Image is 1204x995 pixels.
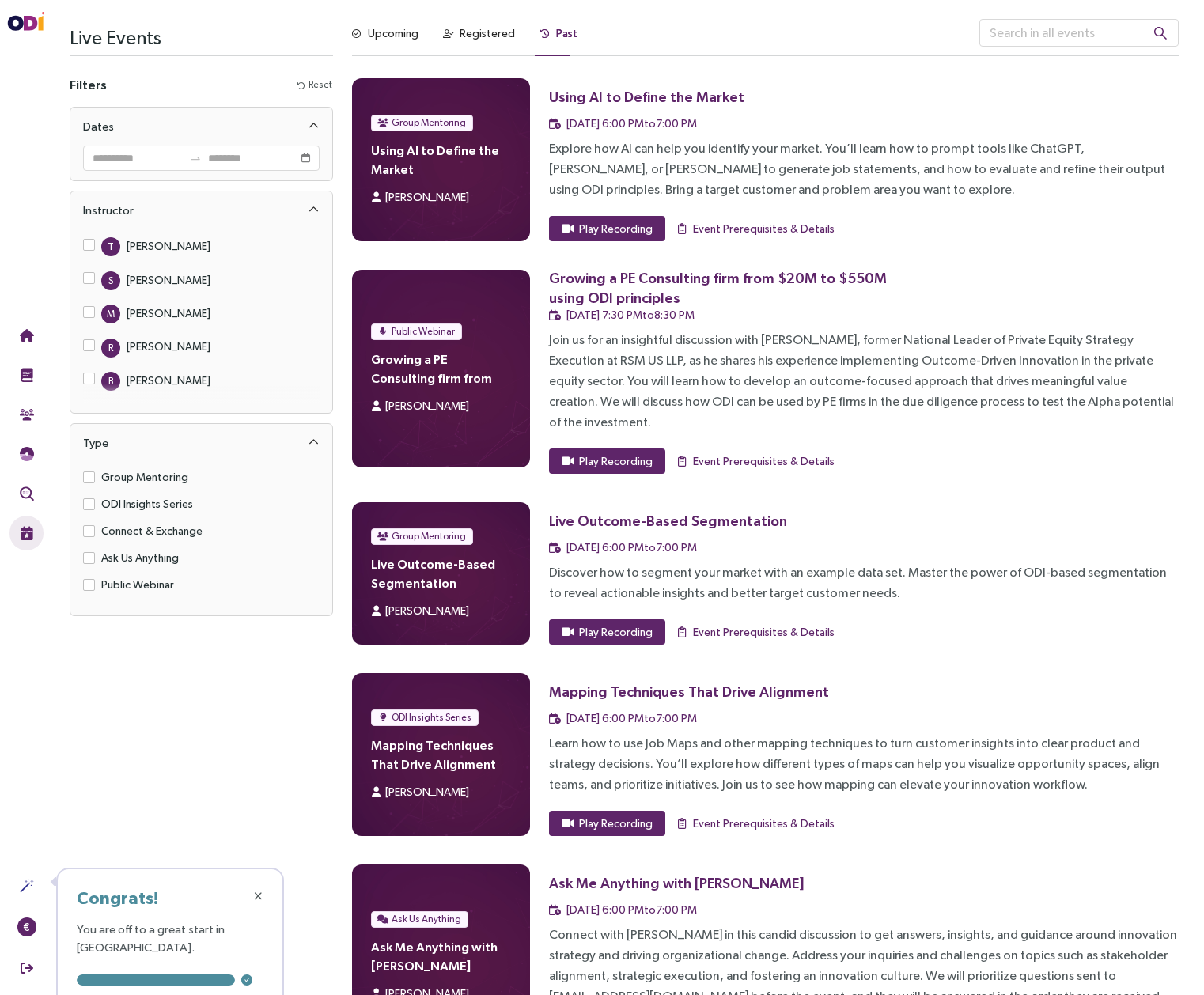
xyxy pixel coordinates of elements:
[549,216,665,241] button: Play Recording
[371,736,512,774] h4: Mapping Techniques That Drive Alignment
[549,873,804,893] div: Ask Me Anything with [PERSON_NAME]
[392,911,461,927] span: Ask Us Anything
[20,407,34,422] img: Community
[9,516,44,550] button: Live Events
[385,604,469,617] span: [PERSON_NAME]
[9,318,44,353] button: Home
[549,268,921,308] div: Growing a PE Consulting firm from $20M to $550M using ODI principles
[579,815,653,832] span: Play Recording
[385,399,469,412] span: [PERSON_NAME]
[108,372,113,391] span: B
[127,271,210,289] div: [PERSON_NAME]
[549,619,665,645] button: Play Recording
[579,623,653,641] span: Play Recording
[566,903,697,916] span: [DATE] 6:00 PM to 7:00 PM
[549,330,1179,433] div: Join us for an insightful discussion with [PERSON_NAME], former National Leader of Private Equity...
[368,25,418,42] div: Upcoming
[127,338,210,355] div: [PERSON_NAME]
[9,358,44,392] button: Training
[979,19,1179,47] input: Search in all events
[371,141,512,179] h4: Using AI to Define the Market
[127,237,210,255] div: [PERSON_NAME]
[297,77,333,93] button: Reset
[9,868,44,903] button: Actions
[309,78,332,93] span: Reset
[549,448,665,474] button: Play Recording
[566,712,697,724] span: [DATE] 6:00 PM to 7:00 PM
[549,138,1179,200] div: Explore how AI can help you identify your market. You’ll learn how to prompt tools like ChatGPT, ...
[9,476,44,511] button: Outcome Validation
[23,917,30,936] span: €
[675,448,835,474] button: Event Prerequisites & Details
[579,452,653,470] span: Play Recording
[20,526,34,540] img: Live Events
[95,522,209,539] span: Connect & Exchange
[371,937,512,975] h4: Ask Me Anything with [PERSON_NAME]
[675,619,835,645] button: Event Prerequisites & Details
[579,220,653,237] span: Play Recording
[20,879,34,893] img: Actions
[20,486,34,501] img: Outcome Validation
[1141,19,1180,47] button: search
[371,554,512,592] h4: Live Outcome-Based Segmentation
[95,576,180,593] span: Public Webinar
[392,528,466,544] span: Group Mentoring
[77,888,263,907] h3: Congrats!
[556,25,577,42] div: Past
[70,424,332,462] div: Type
[127,372,210,389] div: [PERSON_NAME]
[371,350,512,388] h4: Growing a PE Consulting firm from $20M to $550M using ODI principles
[189,152,202,165] span: to
[392,115,466,131] span: Group Mentoring
[108,271,113,290] span: S
[385,785,469,798] span: [PERSON_NAME]
[549,511,787,531] div: Live Outcome-Based Segmentation
[70,75,107,94] h4: Filters
[70,19,333,55] h3: Live Events
[675,811,835,836] button: Event Prerequisites & Details
[549,811,665,836] button: Play Recording
[9,910,44,944] button: €
[127,305,210,322] div: [PERSON_NAME]
[9,397,44,432] button: Community
[693,623,835,641] span: Event Prerequisites & Details
[70,191,332,229] div: Instructor
[460,25,515,42] div: Registered
[549,682,829,702] div: Mapping Techniques That Drive Alignment
[566,541,697,554] span: [DATE] 6:00 PM to 7:00 PM
[549,87,744,107] div: Using AI to Define the Market
[549,562,1179,603] div: Discover how to segment your market with an example data set. Master the power of ODI-based segme...
[693,220,835,237] span: Event Prerequisites & Details
[392,709,471,725] span: ODI Insights Series
[549,733,1179,795] div: Learn how to use Job Maps and other mapping techniques to turn customer insights into clear produ...
[107,305,115,323] span: M
[566,117,697,130] span: [DATE] 6:00 PM to 7:00 PM
[83,201,134,220] div: Instructor
[189,152,202,165] span: swap-right
[108,339,113,358] span: R
[83,433,108,452] div: Type
[70,108,332,146] div: Dates
[241,974,252,986] span: check-circle
[77,920,263,956] p: You are off to a great start in [GEOGRAPHIC_DATA].
[693,815,835,832] span: Event Prerequisites & Details
[566,308,695,321] span: [DATE] 7:30 PM to 8:30 PM
[108,237,114,256] span: T
[9,437,44,471] button: Needs Framework
[20,447,34,461] img: JTBD Needs Framework
[83,117,114,136] div: Dates
[9,951,44,986] button: Sign Out
[95,468,195,486] span: Group Mentoring
[693,452,835,470] span: Event Prerequisites & Details
[385,191,469,203] span: [PERSON_NAME]
[675,216,835,241] button: Event Prerequisites & Details
[392,323,455,339] span: Public Webinar
[95,495,199,513] span: ODI Insights Series
[20,368,34,382] img: Training
[1153,26,1168,40] span: search
[95,549,185,566] span: Ask Us Anything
